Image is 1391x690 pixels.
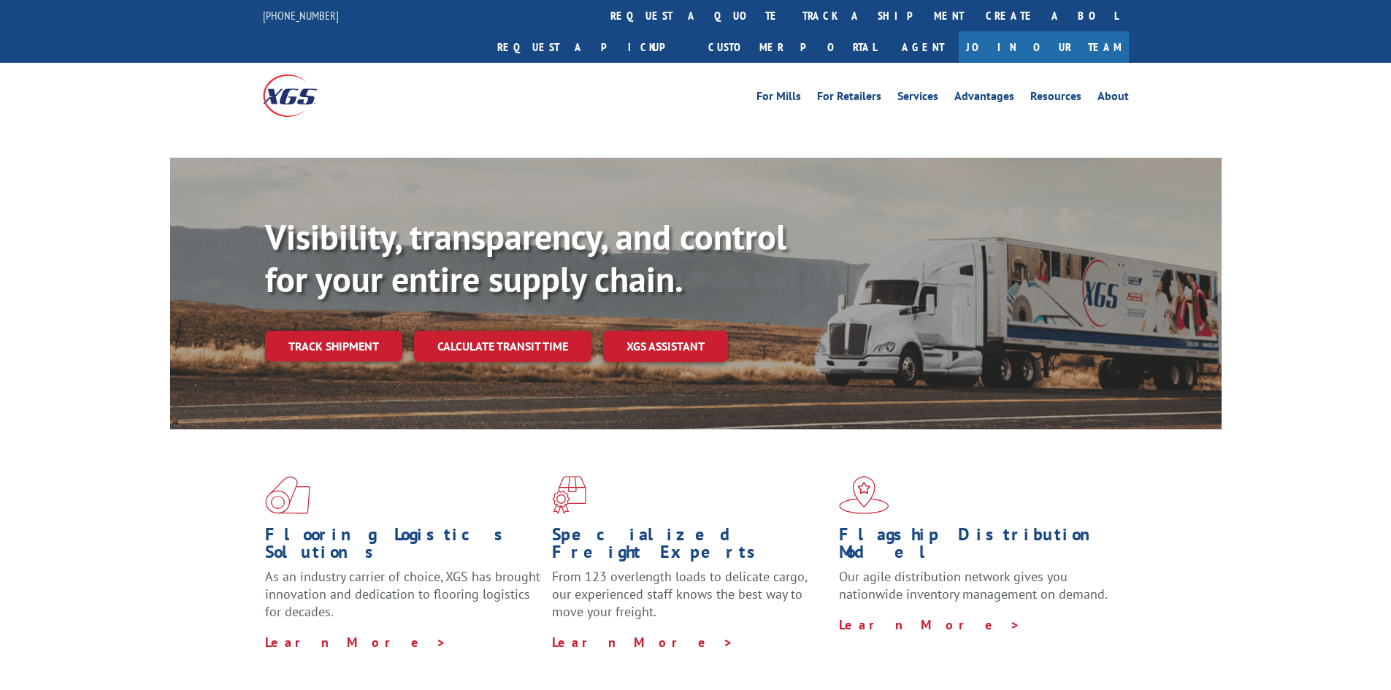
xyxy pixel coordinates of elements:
a: Join Our Team [959,31,1129,63]
p: From 123 overlength loads to delicate cargo, our experienced staff knows the best way to move you... [552,568,828,633]
a: Request a pickup [486,31,697,63]
a: Resources [1030,91,1081,107]
span: As an industry carrier of choice, XGS has brought innovation and dedication to flooring logistics... [265,568,540,620]
a: Learn More > [265,634,447,651]
a: Calculate transit time [414,331,591,362]
a: XGS ASSISTANT [603,331,728,362]
h1: Flooring Logistics Solutions [265,526,541,568]
h1: Specialized Freight Experts [552,526,828,568]
a: Track shipment [265,331,402,361]
span: Our agile distribution network gives you nationwide inventory management on demand. [839,568,1108,602]
img: xgs-icon-flagship-distribution-model-red [839,476,889,514]
b: Visibility, transparency, and control for your entire supply chain. [265,214,786,302]
a: For Mills [756,91,801,107]
a: Services [897,91,938,107]
a: About [1097,91,1129,107]
h1: Flagship Distribution Model [839,526,1115,568]
a: Advantages [954,91,1014,107]
a: [PHONE_NUMBER] [263,8,339,23]
a: Customer Portal [697,31,887,63]
img: xgs-icon-focused-on-flooring-red [552,476,586,514]
a: Agent [887,31,959,63]
a: For Retailers [817,91,881,107]
a: Learn More > [839,616,1021,633]
a: Learn More > [552,634,734,651]
img: xgs-icon-total-supply-chain-intelligence-red [265,476,310,514]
